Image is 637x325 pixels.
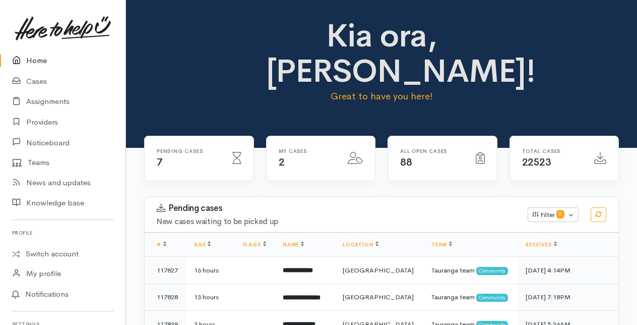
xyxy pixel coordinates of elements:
[343,293,414,301] span: [GEOGRAPHIC_DATA]
[279,148,336,154] h6: My cases
[423,284,518,311] td: Tauranga team
[266,18,497,89] h1: Kia ora, [PERSON_NAME]!
[400,156,412,169] span: 88
[518,284,618,311] td: [DATE] 7:18PM
[423,257,518,284] td: Tauranga team
[518,257,618,284] td: [DATE] 4:14PM
[243,241,266,248] a: Flags
[522,148,583,154] h6: Total cases
[476,267,508,275] span: Community
[266,89,497,103] p: Great to have you here!
[186,284,235,311] td: 13 hours
[157,218,516,226] h4: New cases waiting to be picked up
[157,148,220,154] h6: Pending cases
[526,241,557,248] a: Received
[157,156,163,169] span: 7
[522,156,551,169] span: 22523
[12,226,113,240] h6: Profile
[343,266,414,275] span: [GEOGRAPHIC_DATA]
[194,241,211,248] a: Age
[157,203,516,213] h3: Pending cases
[157,241,166,248] a: #
[283,241,304,248] a: Name
[186,257,235,284] td: 16 hours
[431,241,452,248] a: Team
[556,210,564,218] span: 0
[145,257,186,284] td: 117827
[400,148,464,154] h6: All Open cases
[145,284,186,311] td: 117828
[476,294,508,302] span: Community
[343,241,378,248] a: Location
[528,207,579,223] button: Filter0
[279,156,285,169] span: 2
